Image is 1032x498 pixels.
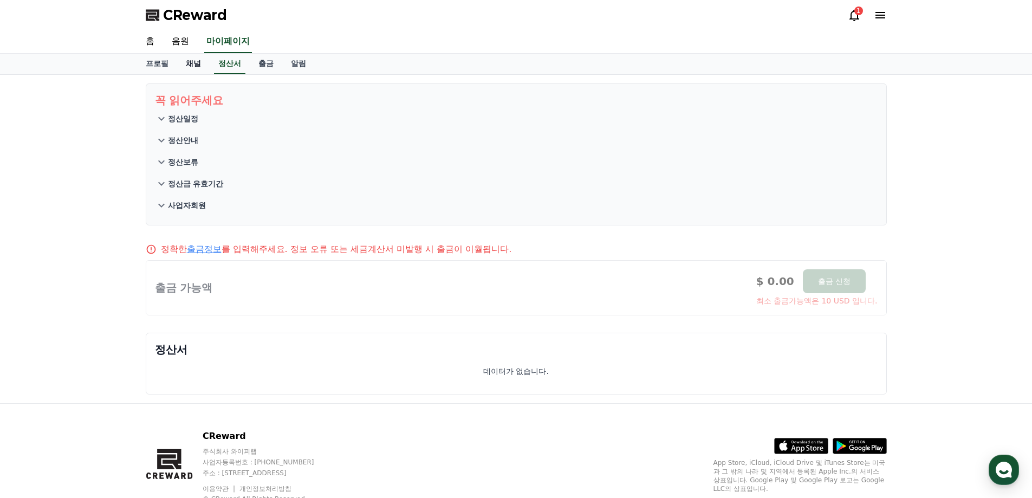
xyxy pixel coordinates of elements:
[239,485,291,493] a: 개인정보처리방침
[34,360,41,368] span: 홈
[168,135,198,146] p: 정산안내
[3,344,72,371] a: 홈
[168,157,198,167] p: 정산보류
[203,469,335,477] p: 주소 : [STREET_ADDRESS]
[155,93,878,108] p: 꼭 읽어주세요
[146,7,227,24] a: CReward
[155,342,878,357] p: 정산서
[204,30,252,53] a: 마이페이지
[168,200,206,211] p: 사업자회원
[168,113,198,124] p: 정산일정
[203,447,335,456] p: 주식회사 와이피랩
[250,54,282,74] a: 출금
[203,485,237,493] a: 이용약관
[155,151,878,173] button: 정산보류
[137,54,177,74] a: 프로필
[167,360,180,368] span: 설정
[713,458,887,493] p: App Store, iCloud, iCloud Drive 및 iTunes Store는 미국과 그 밖의 나라 및 지역에서 등록된 Apple Inc.의 서비스 상표입니다. Goo...
[168,178,224,189] p: 정산금 유효기간
[137,30,163,53] a: 홈
[140,344,208,371] a: 설정
[177,54,210,74] a: 채널
[187,244,222,254] a: 출금정보
[848,9,861,22] a: 1
[854,7,863,15] div: 1
[155,173,878,195] button: 정산금 유효기간
[163,7,227,24] span: CReward
[155,195,878,216] button: 사업자회원
[163,30,198,53] a: 음원
[203,458,335,467] p: 사업자등록번호 : [PHONE_NUMBER]
[282,54,315,74] a: 알림
[214,54,245,74] a: 정산서
[483,366,549,377] p: 데이터가 없습니다.
[161,243,512,256] p: 정확한 를 입력해주세요. 정보 오류 또는 세금계산서 미발행 시 출금이 이월됩니다.
[72,344,140,371] a: 대화
[99,360,112,369] span: 대화
[155,130,878,151] button: 정산안내
[155,108,878,130] button: 정산일정
[203,430,335,443] p: CReward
